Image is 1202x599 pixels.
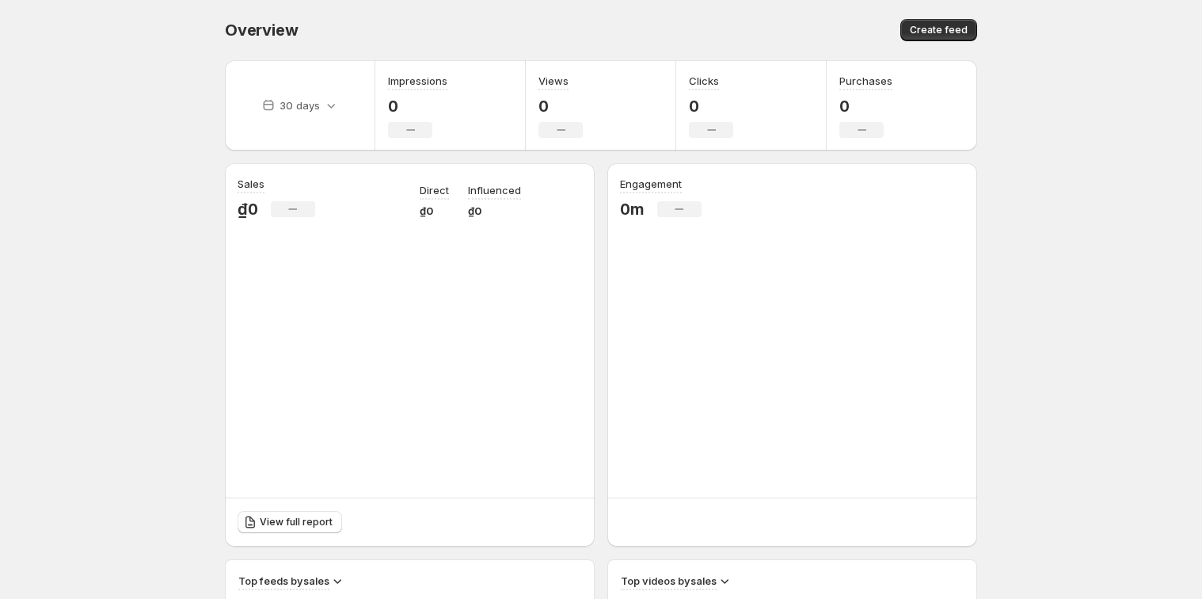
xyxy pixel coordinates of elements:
[689,97,733,116] p: 0
[420,203,449,219] p: ₫0
[260,516,333,528] span: View full report
[468,203,521,219] p: ₫0
[839,73,892,89] h3: Purchases
[238,511,342,533] a: View full report
[538,97,583,116] p: 0
[910,24,968,36] span: Create feed
[388,73,447,89] h3: Impressions
[689,73,719,89] h3: Clicks
[388,97,447,116] p: 0
[238,573,329,589] h3: Top feeds by sales
[620,176,682,192] h3: Engagement
[900,19,977,41] button: Create feed
[468,182,521,198] p: Influenced
[420,182,449,198] p: Direct
[238,176,264,192] h3: Sales
[620,200,645,219] p: 0m
[839,97,892,116] p: 0
[538,73,569,89] h3: Views
[621,573,717,589] h3: Top videos by sales
[238,200,258,219] p: ₫0
[280,97,320,113] p: 30 days
[225,21,298,40] span: Overview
